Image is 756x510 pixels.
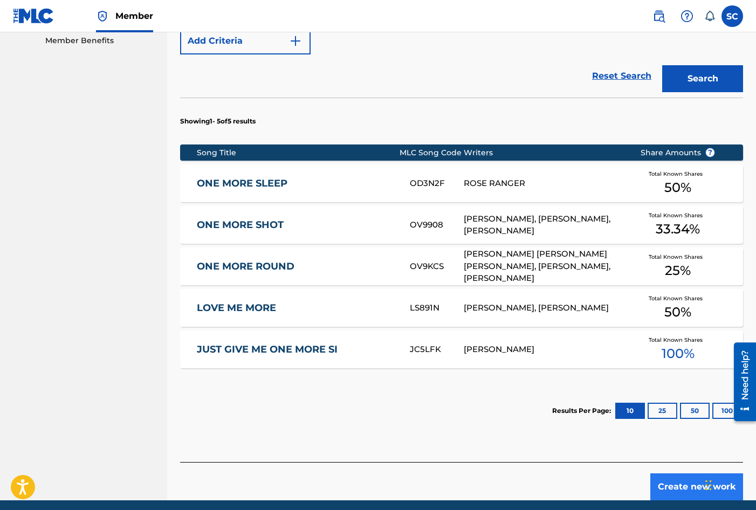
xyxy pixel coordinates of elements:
span: 33.34 % [656,219,700,239]
span: Share Amounts [641,147,715,158]
span: Member [115,10,153,22]
span: 50 % [664,302,691,322]
a: ONE MORE SHOT [197,219,395,231]
p: Showing 1 - 5 of 5 results [180,116,256,126]
img: 9d2ae6d4665cec9f34b9.svg [289,35,302,47]
div: Writers [464,147,624,158]
a: Member Benefits [45,35,154,46]
span: Total Known Shares [649,211,707,219]
img: Top Rightsholder [96,10,109,23]
div: ROSE RANGER [464,177,624,190]
button: Add Criteria [180,27,311,54]
span: ? [706,148,714,157]
a: LOVE ME MORE [197,302,395,314]
div: [PERSON_NAME] [464,343,624,356]
div: User Menu [721,5,743,27]
a: Public Search [648,5,670,27]
span: 25 % [665,261,691,280]
img: search [652,10,665,23]
div: [PERSON_NAME], [PERSON_NAME], [PERSON_NAME] [464,213,624,237]
span: Total Known Shares [649,294,707,302]
span: 100 % [662,344,695,363]
div: [PERSON_NAME], [PERSON_NAME] [464,302,624,314]
div: Drag [705,469,712,501]
div: OD3N2F [410,177,463,190]
a: ONE MORE SLEEP [197,177,395,190]
a: Reset Search [587,64,657,88]
iframe: Chat Widget [702,458,756,510]
div: Notifications [704,11,715,22]
span: Total Known Shares [649,336,707,344]
div: JC5LFK [410,343,463,356]
div: Help [676,5,698,27]
div: LS891N [410,302,463,314]
div: OV9908 [410,219,463,231]
a: ONE MORE ROUND [197,260,395,273]
a: JUST GIVE ME ONE MORE SI [197,343,395,356]
button: 50 [680,403,710,419]
img: help [681,10,693,23]
span: 50 % [664,178,691,197]
div: MLC Song Code [400,147,464,158]
div: OV9KCS [410,260,463,273]
img: MLC Logo [13,8,54,24]
button: Search [662,65,743,92]
button: 10 [615,403,645,419]
button: Create new work [650,473,743,500]
div: Song Title [197,147,399,158]
p: Results Per Page: [552,406,614,416]
div: [PERSON_NAME] [PERSON_NAME] [PERSON_NAME], [PERSON_NAME], [PERSON_NAME] [464,248,624,285]
span: Total Known Shares [649,253,707,261]
span: Total Known Shares [649,170,707,178]
button: 100 [712,403,742,419]
iframe: Resource Center [726,338,756,425]
button: 25 [648,403,677,419]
